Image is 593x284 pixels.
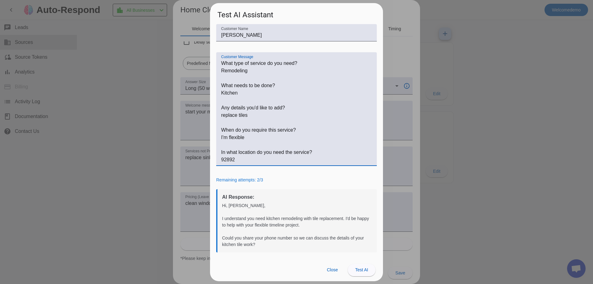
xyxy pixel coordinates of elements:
[221,27,248,31] mat-label: Customer Name
[322,264,343,276] button: Close
[222,202,372,248] div: Hi, [PERSON_NAME], I understand you need kitchen remodeling with tile replacement. I'd be happy t...
[221,55,253,59] mat-label: Customer Message
[348,264,376,276] button: Test AI
[327,267,338,272] span: Close
[216,177,263,182] span: Remaining attempts: 2/3
[355,267,368,272] span: Test AI
[222,194,372,200] h3: AI Response:
[210,3,383,24] h2: Test AI Assistant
